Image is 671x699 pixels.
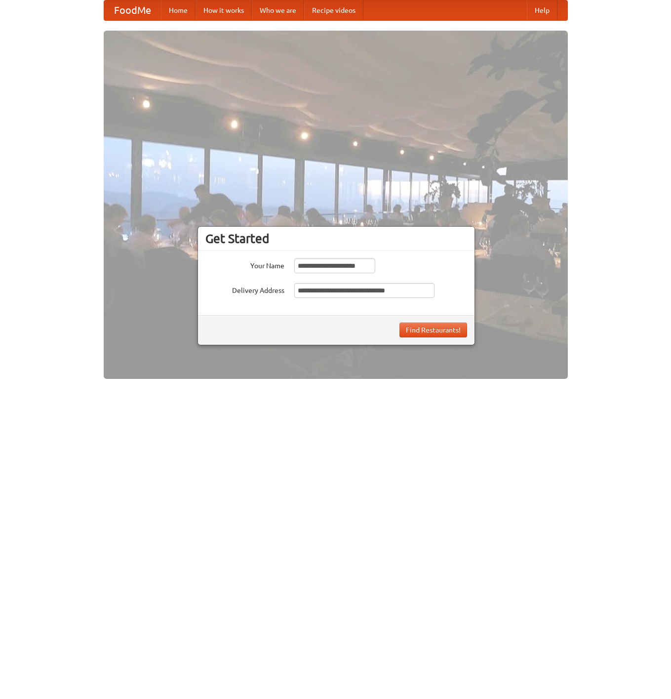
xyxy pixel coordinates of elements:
a: Who we are [252,0,304,20]
label: Your Name [205,258,284,271]
h3: Get Started [205,231,467,246]
button: Find Restaurants! [399,323,467,337]
a: How it works [196,0,252,20]
a: FoodMe [104,0,161,20]
a: Help [527,0,557,20]
a: Home [161,0,196,20]
a: Recipe videos [304,0,363,20]
label: Delivery Address [205,283,284,295]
